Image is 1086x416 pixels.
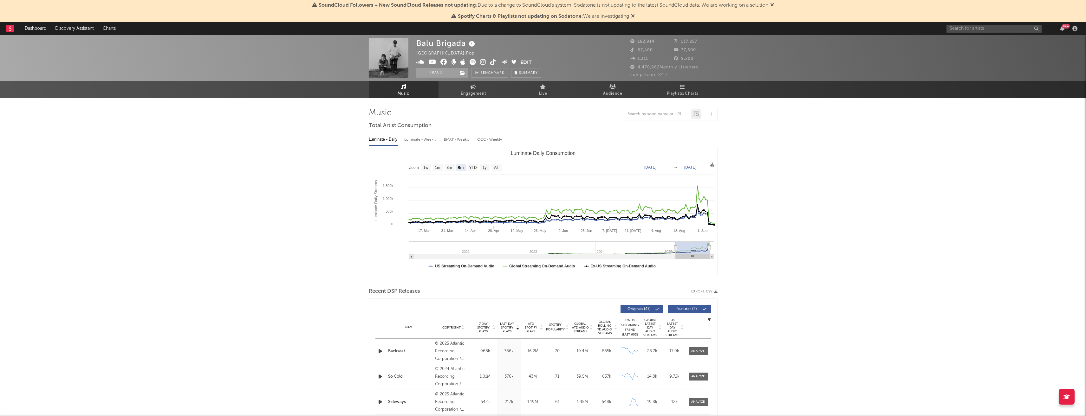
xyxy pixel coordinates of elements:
a: Playlists/Charts [648,81,718,98]
span: 67,400 [630,48,653,52]
span: Global Latest Day Audio Streams [643,318,658,337]
a: Charts [98,22,120,35]
text: US Streaming On-Demand Audio [435,264,494,268]
text: 0 [391,222,393,226]
text: 9. Jun [558,229,568,233]
text: 1 000k [382,197,393,201]
div: 43M [523,374,543,380]
text: 12. May [510,229,523,233]
span: Jump Score: 84.7 [630,73,668,77]
div: 19.4M [572,348,593,355]
div: OCC - Weekly [477,134,503,145]
span: : Due to a change to SoundCloud's system, Sodatone is not updating to the latest SoundCloud data.... [319,3,768,8]
a: Dashboard [20,22,51,35]
text: 7. [DATE] [602,229,617,233]
span: 162,914 [630,40,654,44]
div: 1.01M [475,374,496,380]
div: 1.45M [572,399,593,405]
text: 1m [435,165,440,170]
span: Recent DSP Releases [369,288,420,295]
a: Engagement [439,81,508,98]
span: Dismiss [770,3,774,8]
div: 217k [499,399,519,405]
span: 137,257 [674,40,697,44]
text: Global Streaming On-Demand Audio [509,264,575,268]
span: Summary [519,71,538,75]
text: 26. May [534,229,546,233]
a: Sideways [388,399,432,405]
span: Dismiss [631,14,635,19]
div: 99 + [1062,24,1070,29]
span: Engagement [461,90,486,98]
span: Copyright [442,326,461,330]
button: Features(2) [668,305,711,313]
text: 21. [DATE] [624,229,641,233]
text: Luminate Daily Streams [374,180,378,221]
button: Summary [511,68,541,78]
span: Global Rolling 7D Audio Streams [596,320,614,335]
a: Live [508,81,578,98]
div: 968k [475,348,496,355]
span: Global ATD Audio Streams [572,322,589,333]
div: 71 [546,374,569,380]
div: 1.19M [523,399,543,405]
div: 19.8k [643,399,662,405]
button: Track [416,68,456,78]
div: 542k [475,399,496,405]
div: © 2025 Atlantic Recording Corporation / Warner Music Australia Pty Limited [435,391,471,413]
text: Luminate Daily Consumption [510,150,576,156]
div: 376k [499,374,519,380]
text: 6m [458,165,463,170]
span: Total Artist Consumption [369,122,432,130]
text: All [494,165,498,170]
span: SoundCloud Followers + New SoundCloud Releases not updating [319,3,476,8]
div: 28.7k [643,348,662,355]
span: Live [539,90,547,98]
span: Last Day Spotify Plays [499,322,516,333]
button: Export CSV [691,290,718,293]
div: Luminate - Daily [369,134,398,145]
span: ATD Spotify Plays [523,322,539,333]
text: 31. Mar [441,229,453,233]
text: → [674,165,678,170]
svg: Luminate Daily Consumption [369,148,717,275]
div: Ex-US Streaming Trend (Last 60D) [621,318,640,337]
a: Benchmark [471,68,508,78]
div: 548k [596,399,617,405]
div: BMAT - Weekly [444,134,471,145]
a: Music [369,81,439,98]
div: 61 [546,399,569,405]
a: Backseat [388,348,432,355]
text: 1. Sep [697,229,707,233]
div: © 2025 Atlantic Recording Corporation / Warner Music Australia Pty Limited [435,340,471,363]
text: YTD [469,165,477,170]
div: Luminate - Weekly [404,134,438,145]
text: 18. Aug [673,229,685,233]
span: 4,470,962 Monthly Listeners [630,65,698,69]
button: 99+ [1060,26,1064,31]
div: 12k [665,399,684,405]
input: Search for artists [946,25,1042,33]
div: [GEOGRAPHIC_DATA] | Pop [416,50,482,57]
span: Benchmark [480,69,504,77]
div: Balu Brigada [416,38,477,48]
span: Playlists/Charts [667,90,698,98]
span: 37,600 [674,48,696,52]
div: 14.8k [643,374,662,380]
div: 637k [596,374,617,380]
div: 685k [596,348,617,355]
div: 9.72k [665,374,684,380]
text: 1 500k [382,184,393,188]
div: 16.2M [523,348,543,355]
text: 17. Mar [418,229,430,233]
span: Spotify Popularity [546,323,565,332]
a: So Cold [388,374,432,380]
text: 1w [423,165,428,170]
span: Spotify Charts & Playlists not updating on Sodatone [458,14,582,19]
span: 9,200 [674,57,693,61]
div: 17.9k [665,348,684,355]
div: © 2024 Atlantic Recording Corporation / Warner Music Australia Pty Limited [435,365,471,388]
text: [DATE] [684,165,696,170]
